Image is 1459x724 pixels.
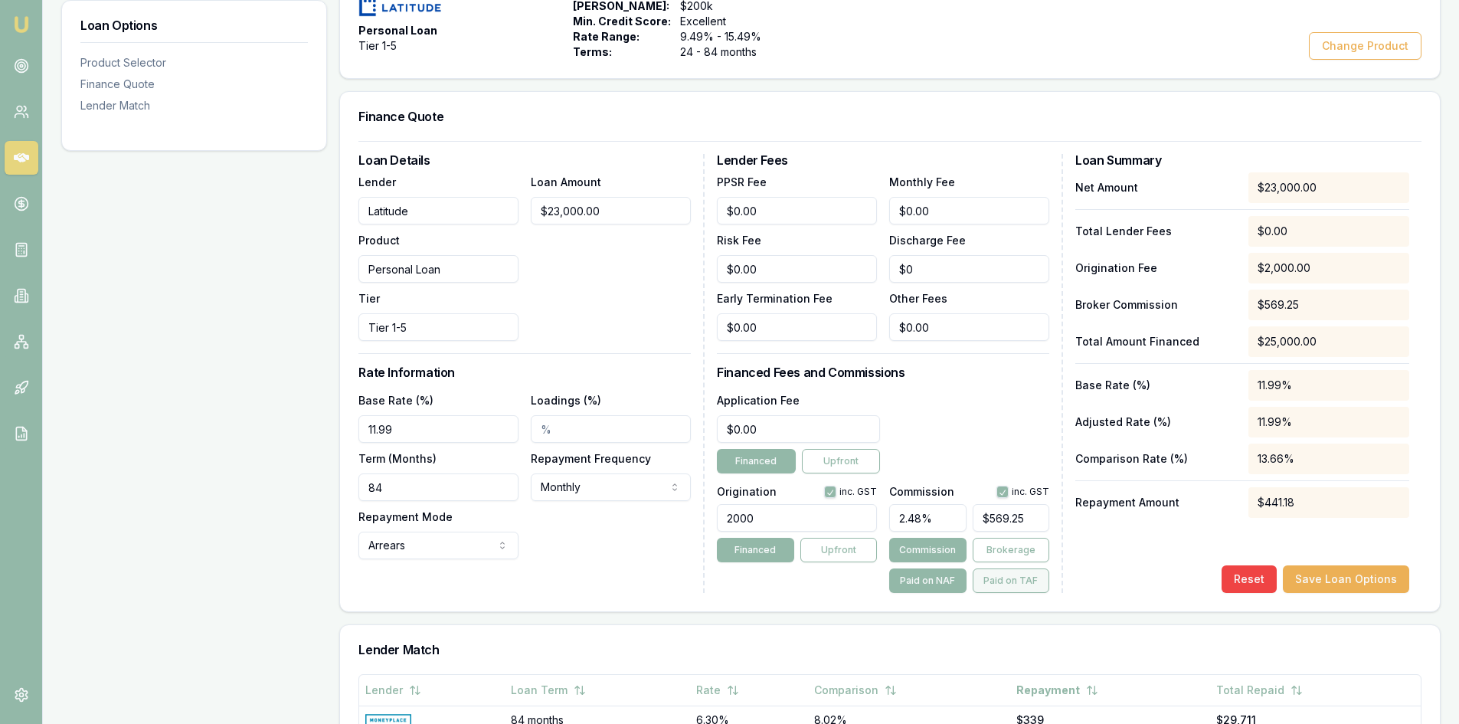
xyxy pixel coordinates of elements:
button: Loan Term [511,676,586,704]
p: Base Rate (%) [1075,378,1236,393]
div: $441.18 [1248,487,1409,518]
label: Repayment Mode [358,510,453,523]
div: 11.99% [1248,370,1409,401]
label: Loadings (%) [531,394,601,407]
div: $25,000.00 [1248,326,1409,357]
input: $ [717,255,877,283]
input: $ [717,313,877,341]
button: Paid on NAF [889,568,966,593]
input: % [889,504,966,532]
label: Base Rate (%) [358,394,433,407]
div: Lender Match [80,98,308,113]
input: % [531,415,691,443]
span: Rate Range: [573,29,671,44]
label: Discharge Fee [889,234,966,247]
div: inc. GST [824,486,877,498]
h3: Lender Fees [717,154,1049,166]
p: Adjusted Rate (%) [1075,414,1236,430]
label: Tier [358,292,380,305]
button: Lender [365,676,421,704]
label: Risk Fee [717,234,761,247]
button: Commission [889,538,966,562]
label: Origination [717,486,777,497]
p: Broker Commission [1075,297,1236,313]
h3: Finance Quote [358,110,1421,123]
label: Term (Months) [358,452,437,465]
p: Total Amount Financed [1075,334,1236,349]
label: Application Fee [717,394,800,407]
input: $ [531,197,691,224]
h3: Rate Information [358,366,691,378]
label: Lender [358,175,396,188]
p: Net Amount [1075,180,1236,195]
div: Product Selector [80,55,308,70]
button: Financed [717,449,795,473]
label: Commission [889,486,954,497]
h3: Loan Options [80,19,308,31]
div: inc. GST [996,486,1049,498]
label: Repayment Frequency [531,452,651,465]
h3: Loan Details [358,154,691,166]
button: Reset [1222,565,1277,593]
div: $2,000.00 [1248,253,1409,283]
p: Origination Fee [1075,260,1236,276]
input: $ [717,415,880,443]
button: Brokerage [973,538,1049,562]
button: Repayment [1016,676,1098,704]
span: Terms: [573,44,671,60]
h3: Financed Fees and Commissions [717,366,1049,378]
div: $23,000.00 [1248,172,1409,203]
label: PPSR Fee [717,175,767,188]
h3: Loan Summary [1075,154,1409,166]
span: Min. Credit Score: [573,14,671,29]
label: Early Termination Fee [717,292,833,305]
img: emu-icon-u.png [12,15,31,34]
p: Repayment Amount [1075,495,1236,510]
div: Finance Quote [80,77,308,92]
p: Comparison Rate (%) [1075,451,1236,467]
button: Financed [717,538,793,562]
input: $ [889,313,1049,341]
button: Rate [696,676,739,704]
button: Comparison [814,676,897,704]
label: Loan Amount [531,175,601,188]
button: Paid on TAF [973,568,1049,593]
button: Save Loan Options [1283,565,1409,593]
label: Product [358,234,400,247]
button: Change Product [1309,32,1421,60]
div: 13.66% [1248,444,1409,474]
span: Tier 1-5 [358,38,397,54]
label: Monthly Fee [889,175,955,188]
p: Total Lender Fees [1075,224,1236,239]
span: Personal Loan [358,23,437,38]
h3: Lender Match [358,644,1421,656]
input: % [358,415,519,443]
div: $0.00 [1248,216,1409,247]
div: 11.99% [1248,407,1409,437]
div: $569.25 [1248,290,1409,320]
input: $ [717,197,877,224]
label: Other Fees [889,292,947,305]
button: Upfront [802,449,880,473]
button: Total Repaid [1216,676,1303,704]
input: $ [889,197,1049,224]
button: Upfront [800,538,877,562]
span: 24 - 84 months [680,44,781,60]
span: Excellent [680,14,781,29]
span: 9.49% - 15.49% [680,29,781,44]
input: $ [889,255,1049,283]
